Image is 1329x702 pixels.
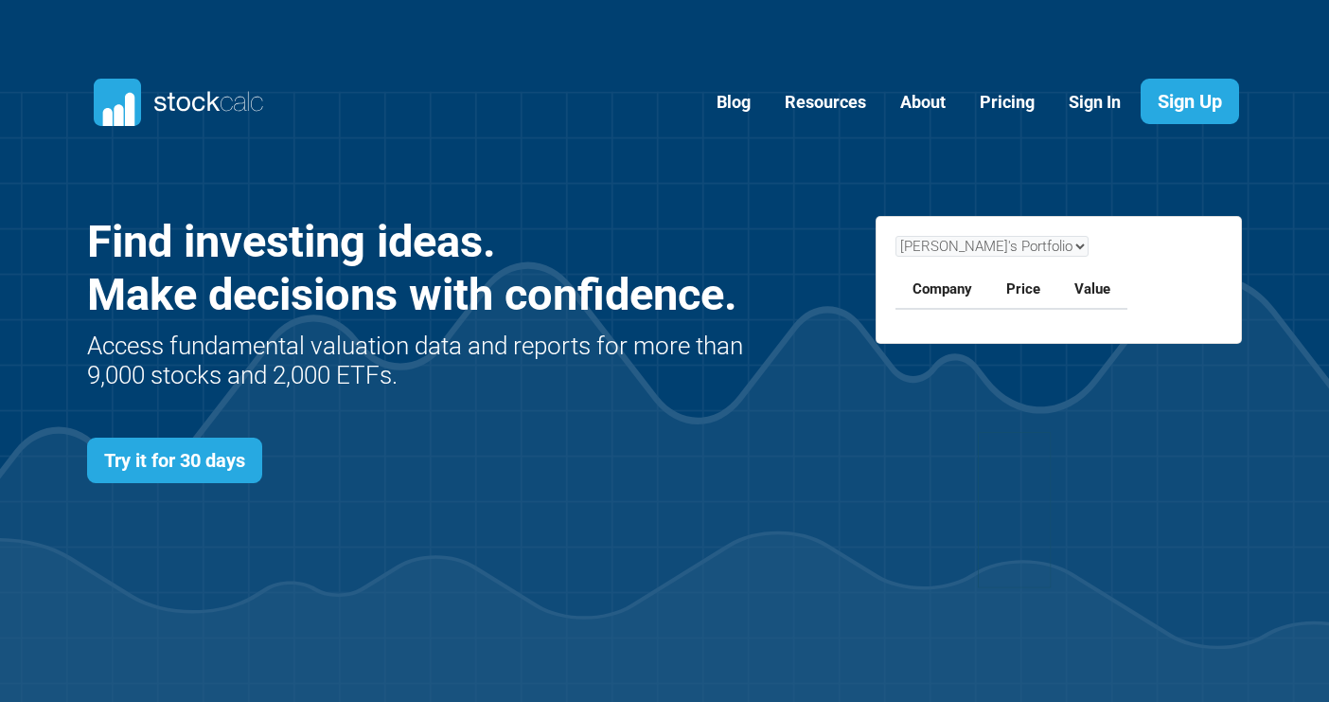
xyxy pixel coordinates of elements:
a: Try it for 30 days [87,438,262,483]
a: Pricing [966,80,1049,126]
h2: Access fundamental valuation data and reports for more than 9,000 stocks and 2,000 ETFs. [87,332,749,390]
a: Sign In [1054,80,1135,126]
th: Value [1057,271,1127,309]
h1: Find investing ideas. Make decisions with confidence. [87,215,749,322]
a: Resources [771,80,880,126]
th: Price [989,271,1057,309]
a: About [886,80,960,126]
a: Sign Up [1141,79,1239,124]
a: Blog [702,80,765,126]
th: Company [895,271,989,309]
